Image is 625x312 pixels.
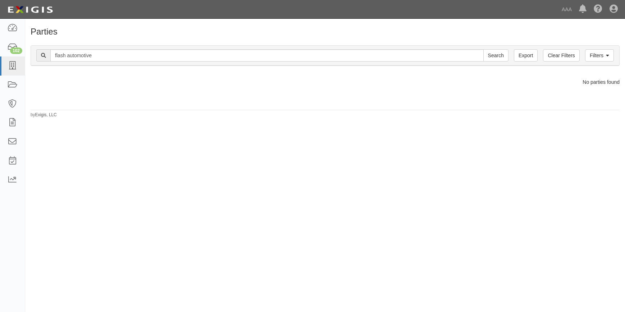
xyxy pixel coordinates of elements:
[5,3,55,16] img: logo-5460c22ac91f19d4615b14bd174203de0afe785f0fc80cf4dbbc73dc1793850b.png
[483,49,508,62] input: Search
[35,112,57,117] a: Exigis, LLC
[10,48,22,54] div: 102
[31,27,620,36] h1: Parties
[543,49,579,62] a: Clear Filters
[585,49,614,62] a: Filters
[558,2,575,17] a: AAA
[25,78,625,86] div: No parties found
[31,112,57,118] small: by
[594,5,602,14] i: Help Center - Complianz
[50,49,484,62] input: Search
[514,49,538,62] a: Export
